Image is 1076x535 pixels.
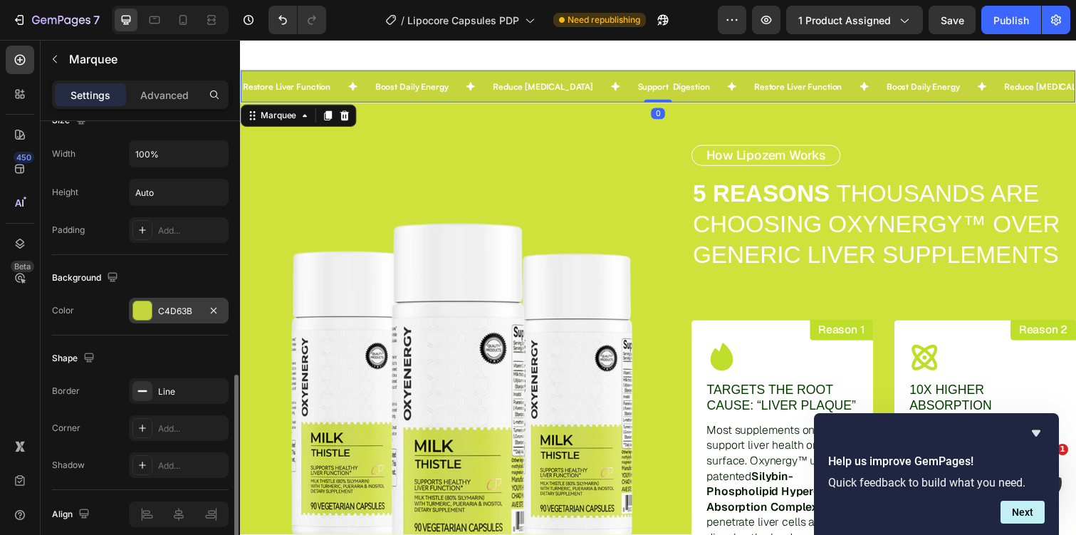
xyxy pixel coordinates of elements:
div: Publish [993,13,1029,28]
div: Add... [158,224,225,237]
button: Publish [981,6,1041,34]
div: Corner [52,422,80,435]
span: 1 product assigned [798,13,891,28]
strong: Silybin-Phospholipid Hyper-Absorption Complex [477,438,591,484]
div: Border [52,385,80,398]
span: Support Digestion [407,43,480,53]
strong: 5 REASONS [463,143,603,170]
button: Next question [1001,501,1045,524]
div: Beta [11,261,34,272]
p: Marquee [69,51,223,68]
div: Add... [158,422,225,435]
span: Lipocore Capsules PDP [407,13,519,28]
span: / [401,13,404,28]
p: Standard [MEDICAL_DATA] extracts pass right through your system. Our advanced phospholipid delive... [684,391,839,501]
p: 7 [93,11,100,28]
div: Add... [158,459,225,472]
div: Color [52,304,74,317]
span: THOUSANDS ARE CHOOSING OXYNERGY™ OVER GENERIC LIVER SUPPLEMENTS [463,143,838,233]
div: Line [158,385,225,398]
div: Align [52,505,93,524]
div: C4D63B [158,305,199,318]
div: 450 [14,152,34,163]
p: Targets the Root Cause: “Liver Plaque” [477,350,632,381]
span: Reduce [MEDICAL_DATA] [781,43,884,53]
p: Advanced [140,88,189,103]
iframe: Design area [240,40,1076,535]
button: 1 product assigned [786,6,923,34]
p: Reason 1 [591,289,639,303]
p: Quick feedback to build what you need. [828,476,1045,489]
div: 0 [420,70,434,81]
div: Shadow [52,459,85,472]
p: 10x Higher Absorption [684,350,839,381]
div: Background [52,269,121,288]
span: Reduce [MEDICAL_DATA] [258,43,361,53]
span: Boost Daily Energy [661,43,736,53]
span: 1 [1057,444,1068,455]
button: Save [929,6,976,34]
span: Save [941,14,964,26]
input: Auto [130,180,228,205]
div: Marquee [19,71,61,84]
span: Restore Liver Function [526,43,615,53]
div: Shape [52,349,98,368]
div: Help us improve GemPages! [828,425,1045,524]
input: Auto [130,141,228,167]
p: Settings [70,88,110,103]
button: Hide survey [1028,425,1045,442]
div: Undo/Redo [268,6,326,34]
div: Width [52,147,75,160]
div: Padding [52,224,85,237]
div: Height [52,186,78,199]
p: How Lipozem Works [476,110,599,126]
strong: up to 10x more absorption [684,454,808,484]
p: Reason 2 [796,289,846,303]
h2: Help us improve GemPages! [828,453,1045,470]
span: Need republishing [568,14,640,26]
button: 7 [6,6,106,34]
